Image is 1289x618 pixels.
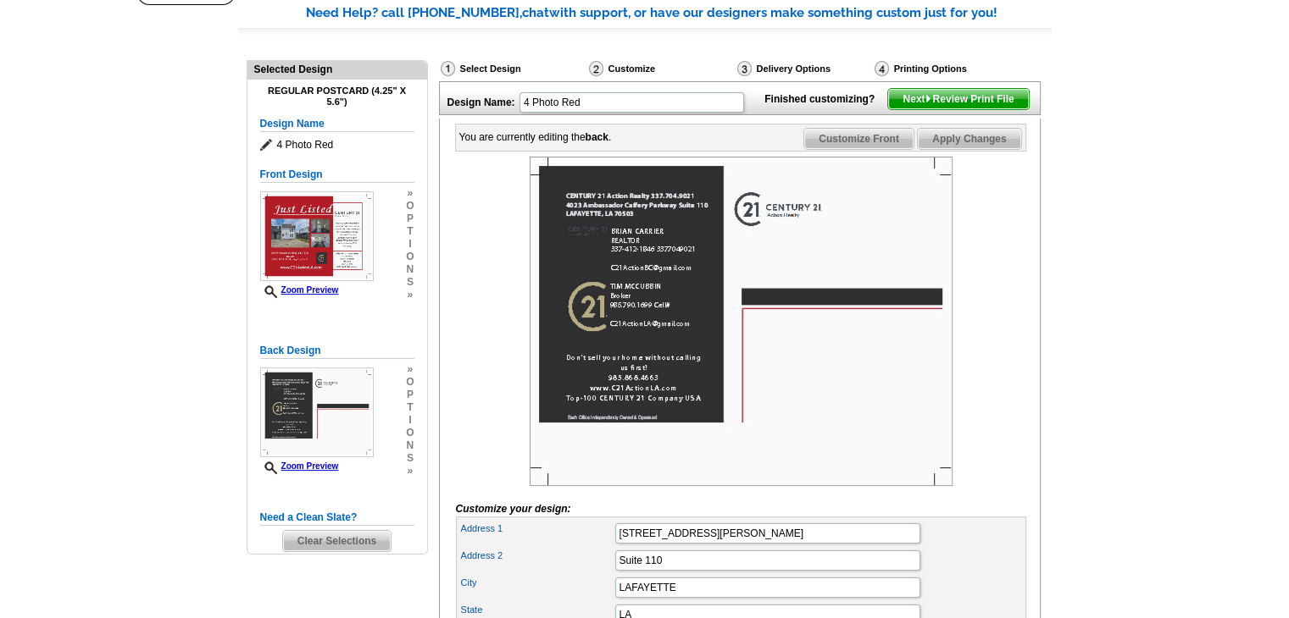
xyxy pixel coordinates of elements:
span: Customize Front [804,129,914,149]
div: Delivery Options [736,60,873,77]
span: t [406,401,414,414]
span: » [406,187,414,200]
span: » [406,289,414,301]
img: Z18890605_00001_1.jpg [260,191,374,281]
span: » [406,465,414,477]
span: o [406,251,414,263]
strong: Design Name: [447,97,515,108]
label: Address 1 [461,521,614,536]
img: Z18890605_00001_2.jpg [530,157,953,486]
span: Next Review Print File [888,89,1028,109]
span: n [406,439,414,452]
img: Customize [589,61,603,76]
div: Need Help? call [PHONE_NUMBER], with support, or have our designers make something custom just fo... [306,3,1052,23]
img: Delivery Options [737,61,752,76]
span: i [406,414,414,427]
img: button-next-arrow-white.png [925,95,932,102]
h5: Need a Clean Slate? [260,510,414,526]
h4: Regular Postcard (4.25" x 5.6") [260,86,414,108]
h5: Design Name [260,116,414,132]
span: Apply Changes [918,129,1020,149]
span: n [406,263,414,276]
div: You are currently editing the . [459,130,612,145]
span: o [406,200,414,212]
span: o [406,427,414,439]
label: State [461,603,614,617]
div: Customize [587,60,736,81]
a: Zoom Preview [260,461,339,471]
img: Printing Options & Summary [875,61,889,76]
label: City [461,576,614,590]
label: Address 2 [461,549,614,563]
div: Select Design [439,60,587,81]
iframe: LiveChat chat widget [950,224,1289,618]
span: t [406,225,414,238]
i: Customize your design: [456,503,571,515]
h5: Back Design [260,343,414,359]
strong: Finished customizing? [764,93,885,105]
img: Z18890605_00001_2.jpg [260,367,374,457]
span: s [406,452,414,465]
span: 4 Photo Red [260,136,414,153]
h5: Front Design [260,167,414,183]
span: o [406,376,414,389]
div: Selected Design [247,61,427,77]
img: Select Design [441,61,455,76]
span: i [406,238,414,251]
div: Printing Options [873,60,1024,77]
a: Zoom Preview [260,285,339,295]
span: s [406,276,414,289]
span: chat [522,5,549,20]
span: » [406,363,414,376]
span: Clear Selections [283,531,391,551]
b: back [586,131,608,143]
span: p [406,212,414,225]
span: p [406,389,414,401]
